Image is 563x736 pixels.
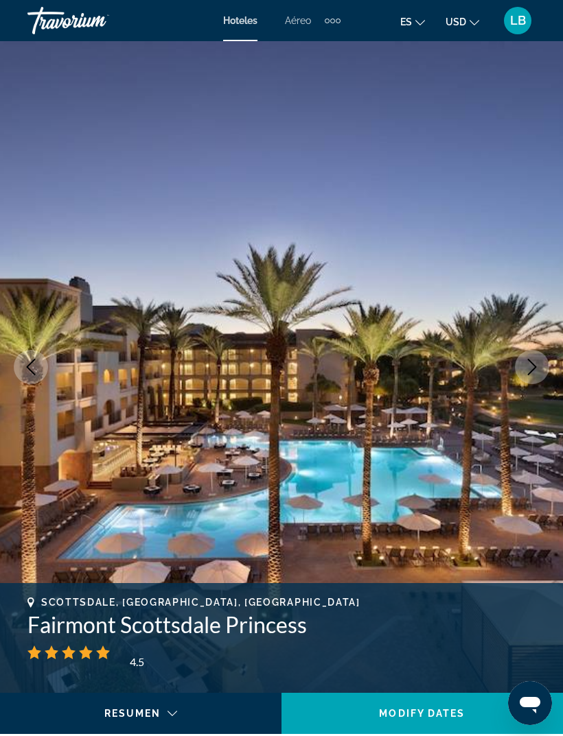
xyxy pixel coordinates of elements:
[281,693,563,734] button: Modify Dates
[379,708,465,719] span: Modify Dates
[500,6,536,35] button: User Menu
[510,14,526,27] span: LB
[400,16,412,27] span: es
[508,681,552,725] iframe: Botón para iniciar la ventana de mensajería
[446,12,479,32] button: Change currency
[515,350,549,384] button: Next image
[223,15,257,26] a: Hoteles
[27,3,165,38] a: Travorium
[123,654,150,670] div: 4.5
[285,15,311,26] a: Aéreo
[41,597,360,608] span: Scottsdale, [GEOGRAPHIC_DATA], [GEOGRAPHIC_DATA]
[400,12,425,32] button: Change language
[325,10,341,32] button: Extra navigation items
[14,350,48,384] button: Previous image
[446,16,466,27] span: USD
[27,611,536,639] h1: Fairmont Scottsdale Princess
